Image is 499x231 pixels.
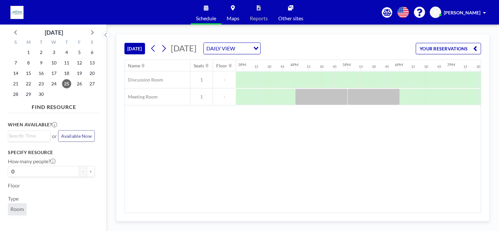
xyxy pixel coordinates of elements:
div: Name [128,63,140,69]
span: Wednesday, September 3, 2025 [49,48,58,57]
span: Wednesday, September 17, 2025 [49,69,58,78]
span: Discussion Room [125,77,163,83]
span: Monday, September 8, 2025 [24,58,33,67]
div: T [60,39,73,47]
span: Monday, September 22, 2025 [24,79,33,88]
span: Friday, September 19, 2025 [75,69,84,78]
div: 30 [372,64,376,69]
span: Tuesday, September 23, 2025 [37,79,46,88]
label: Type [8,195,19,202]
button: - [79,166,87,177]
span: or [52,133,57,139]
div: 15 [359,64,363,69]
span: [DATE] [171,43,197,53]
span: Thursday, September 11, 2025 [62,58,71,67]
span: Sunday, September 28, 2025 [11,90,20,99]
div: 5PM [343,62,351,67]
img: organization-logo [10,6,24,19]
span: Schedule [196,16,216,21]
span: Saturday, September 27, 2025 [88,79,97,88]
div: 45 [281,64,284,69]
label: Floor [8,182,20,189]
span: Tuesday, September 30, 2025 [37,90,46,99]
span: Tuesday, September 9, 2025 [37,58,46,67]
div: Search for option [8,131,50,141]
button: + [87,166,95,177]
span: Maps [227,16,239,21]
span: Sunday, September 14, 2025 [11,69,20,78]
span: Friday, September 26, 2025 [75,79,84,88]
span: Thursday, September 4, 2025 [62,48,71,57]
span: [PERSON_NAME] [444,10,480,15]
div: 4PM [290,62,298,67]
div: 15 [254,64,258,69]
span: Thursday, September 25, 2025 [62,79,71,88]
span: Friday, September 12, 2025 [75,58,84,67]
span: Tuesday, September 2, 2025 [37,48,46,57]
button: Available Now [58,130,95,142]
div: S [86,39,98,47]
div: F [73,39,86,47]
div: 30 [476,64,480,69]
div: 30 [267,64,271,69]
h4: FIND RESOURCE [8,101,100,110]
div: [DATE] [45,28,63,37]
span: Reports [250,16,268,21]
span: Monday, September 1, 2025 [24,48,33,57]
span: Wednesday, September 24, 2025 [49,79,58,88]
div: S [9,39,22,47]
span: 1 [190,77,213,83]
input: Search for option [237,44,249,53]
span: Thursday, September 18, 2025 [62,69,71,78]
span: 1 [190,94,213,100]
div: 15 [307,64,311,69]
span: Sunday, September 21, 2025 [11,79,20,88]
div: W [48,39,60,47]
div: 30 [424,64,428,69]
div: 15 [411,64,415,69]
span: Room [10,206,24,212]
span: Monday, September 29, 2025 [24,90,33,99]
span: Monday, September 15, 2025 [24,69,33,78]
span: Available Now [61,133,92,139]
div: 6PM [395,62,403,67]
button: YOUR RESERVATIONS [416,43,481,54]
span: Saturday, September 20, 2025 [88,69,97,78]
div: Seats [194,63,204,69]
div: 3PM [238,62,246,67]
button: [DATE] [124,43,145,54]
span: - [213,77,236,83]
div: Search for option [204,43,260,54]
span: JL [433,9,438,15]
div: 45 [385,64,389,69]
div: 30 [320,64,324,69]
span: Wednesday, September 10, 2025 [49,58,58,67]
div: 7PM [447,62,455,67]
span: Saturday, September 13, 2025 [88,58,97,67]
span: DAILY VIEW [205,44,236,53]
input: Search for option [9,132,47,139]
span: - [213,94,236,100]
div: 45 [437,64,441,69]
div: M [22,39,35,47]
div: 15 [463,64,467,69]
span: Other sites [278,16,303,21]
div: T [35,39,48,47]
span: Saturday, September 6, 2025 [88,48,97,57]
span: Sunday, September 7, 2025 [11,58,20,67]
div: Floor [216,63,227,69]
span: Meeting Room [125,94,158,100]
span: Tuesday, September 16, 2025 [37,69,46,78]
h3: Specify resource [8,150,95,155]
label: How many people? [8,158,56,165]
span: Friday, September 5, 2025 [75,48,84,57]
div: 45 [333,64,337,69]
